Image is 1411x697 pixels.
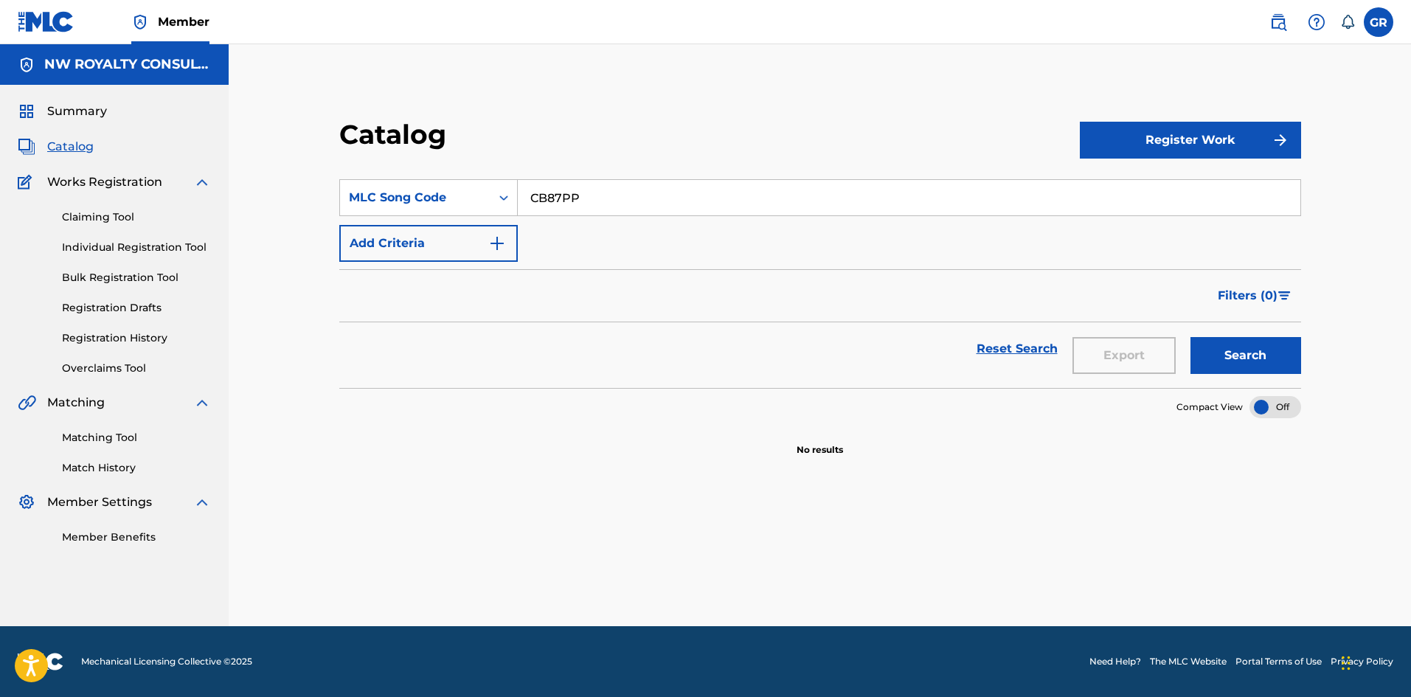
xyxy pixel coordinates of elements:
[193,394,211,412] img: expand
[1364,7,1393,37] div: User Menu
[47,138,94,156] span: Catalog
[1278,291,1291,300] img: filter
[1080,122,1301,159] button: Register Work
[1340,15,1355,30] div: Notifications
[18,653,63,670] img: logo
[1218,287,1277,305] span: Filters ( 0 )
[18,103,35,120] img: Summary
[62,530,211,545] a: Member Benefits
[62,430,211,445] a: Matching Tool
[1263,7,1293,37] a: Public Search
[1150,655,1227,668] a: The MLC Website
[47,493,152,511] span: Member Settings
[47,103,107,120] span: Summary
[62,300,211,316] a: Registration Drafts
[349,189,482,207] div: MLC Song Code
[339,179,1301,388] form: Search Form
[1331,655,1393,668] a: Privacy Policy
[1342,641,1351,685] div: Drag
[44,56,211,73] h5: NW ROYALTY CONSULTING, LLC.
[62,209,211,225] a: Claiming Tool
[193,493,211,511] img: expand
[339,225,518,262] button: Add Criteria
[1190,337,1301,374] button: Search
[62,240,211,255] a: Individual Registration Tool
[797,426,843,457] p: No results
[1337,626,1411,697] iframe: Chat Widget
[1235,655,1322,668] a: Portal Terms of Use
[969,333,1065,365] a: Reset Search
[47,394,105,412] span: Matching
[47,173,162,191] span: Works Registration
[18,394,36,412] img: Matching
[1209,277,1301,314] button: Filters (0)
[1302,7,1331,37] div: Help
[62,460,211,476] a: Match History
[131,13,149,31] img: Top Rightsholder
[488,235,506,252] img: 9d2ae6d4665cec9f34b9.svg
[1308,13,1325,31] img: help
[62,361,211,376] a: Overclaims Tool
[1176,400,1243,414] span: Compact View
[1272,131,1289,149] img: f7272a7cc735f4ea7f67.svg
[18,138,94,156] a: CatalogCatalog
[158,13,209,30] span: Member
[1089,655,1141,668] a: Need Help?
[81,655,252,668] span: Mechanical Licensing Collective © 2025
[18,103,107,120] a: SummarySummary
[18,11,74,32] img: MLC Logo
[1370,462,1411,581] iframe: Resource Center
[18,56,35,74] img: Accounts
[18,493,35,511] img: Member Settings
[18,138,35,156] img: Catalog
[18,173,37,191] img: Works Registration
[62,270,211,285] a: Bulk Registration Tool
[1269,13,1287,31] img: search
[62,330,211,346] a: Registration History
[339,118,454,151] h2: Catalog
[193,173,211,191] img: expand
